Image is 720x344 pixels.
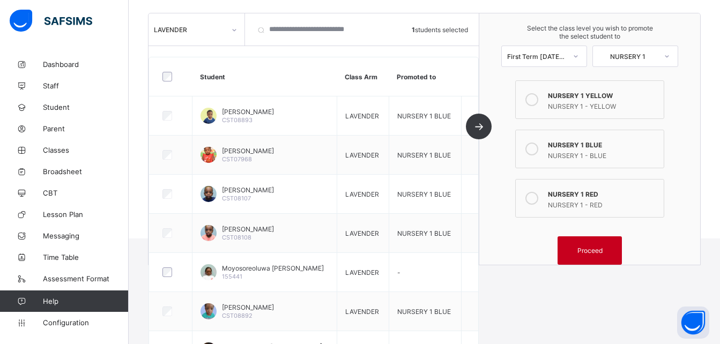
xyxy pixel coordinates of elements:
span: Parent [43,124,129,133]
div: NURSERY 1 - YELLOW [548,100,658,110]
span: [PERSON_NAME] [222,303,274,311]
span: Proceed [577,246,603,255]
span: CST08108 [222,234,251,241]
span: [PERSON_NAME] [222,108,274,116]
span: Assessment Format [43,274,129,283]
span: NURSERY 1 BLUE [397,190,451,198]
span: CST08107 [222,195,251,202]
span: CST07968 [222,155,252,163]
span: Lesson Plan [43,210,129,219]
span: NURSERY 1 BLUE [397,308,451,316]
span: Time Table [43,253,129,261]
div: NURSERY 1 - RED [548,198,658,209]
span: Student [43,103,129,111]
div: LAVENDER [154,26,225,34]
div: NURSERY 1 BLUE [548,138,658,149]
span: LAVENDER [345,190,379,198]
span: LAVENDER [345,229,379,237]
div: NURSERY 1 - BLUE [548,149,658,160]
th: Student [192,57,337,96]
span: CST08892 [222,312,253,319]
span: LAVENDER [345,151,379,159]
span: NURSERY 1 BLUE [397,229,451,237]
span: Broadsheet [43,167,129,176]
span: Moyosoreoluwa [PERSON_NAME] [222,264,324,272]
span: Dashboard [43,60,129,69]
div: NURSERY 1 [598,53,657,61]
b: 1 [412,26,415,34]
th: Promoted to [389,57,462,96]
span: Classes [43,146,129,154]
span: NURSERY 1 BLUE [397,151,451,159]
span: Help [43,297,128,305]
span: [PERSON_NAME] [222,147,274,155]
span: 155441 [222,273,242,280]
button: Open asap [677,306,709,339]
span: LAVENDER [345,112,379,120]
span: LAVENDER [345,268,379,276]
span: CST08893 [222,116,253,124]
span: NURSERY 1 BLUE [397,112,451,120]
div: First Term [DATE]-[DATE] [507,53,566,61]
span: Messaging [43,231,129,240]
span: [PERSON_NAME] [222,225,274,233]
img: safsims [10,10,92,32]
span: Staff [43,81,129,90]
span: Configuration [43,318,128,327]
span: Select the class level you wish to promote the select student to [490,24,689,40]
span: LAVENDER [345,308,379,316]
span: - [397,268,400,276]
span: [PERSON_NAME] [222,186,274,194]
span: CBT [43,189,129,197]
span: students selected [412,26,468,34]
div: NURSERY 1 YELLOW [548,89,658,100]
div: NURSERY 1 RED [548,188,658,198]
th: Class Arm [337,57,389,96]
